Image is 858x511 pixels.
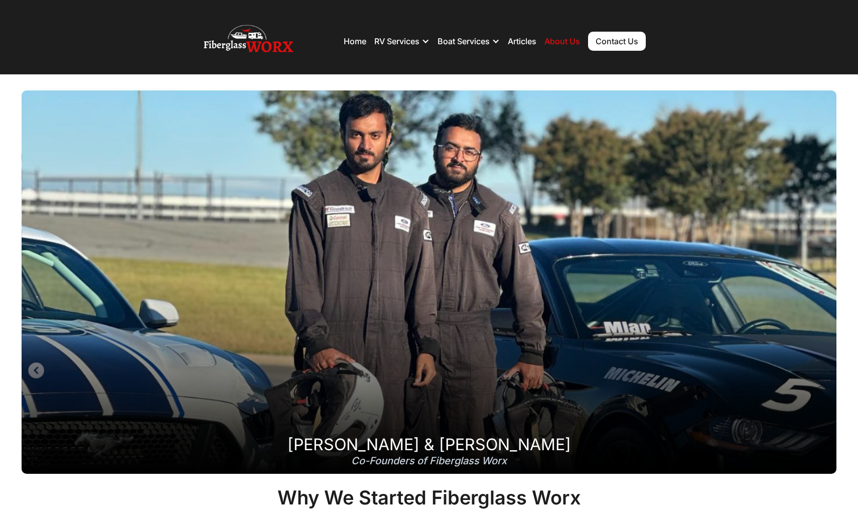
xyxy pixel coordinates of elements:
div: Boat Services [438,26,500,56]
a: About Us [544,36,580,46]
a: Home [344,36,366,46]
div: Co-Founders of Fiberglass Worx [351,456,507,466]
img: Fiberglass Worx - RV and Boat repair, RV Roof, RV and Boat Detailing Company Logo [204,21,293,61]
a: Contact Us [588,32,646,51]
div: Boat Services [438,36,490,46]
a: Articles [508,36,536,46]
div: [PERSON_NAME] & [PERSON_NAME] [288,440,571,450]
h1: Why We Started Fiberglass Worx [107,486,751,510]
div: RV Services [374,26,430,56]
div: RV Services [374,36,419,46]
